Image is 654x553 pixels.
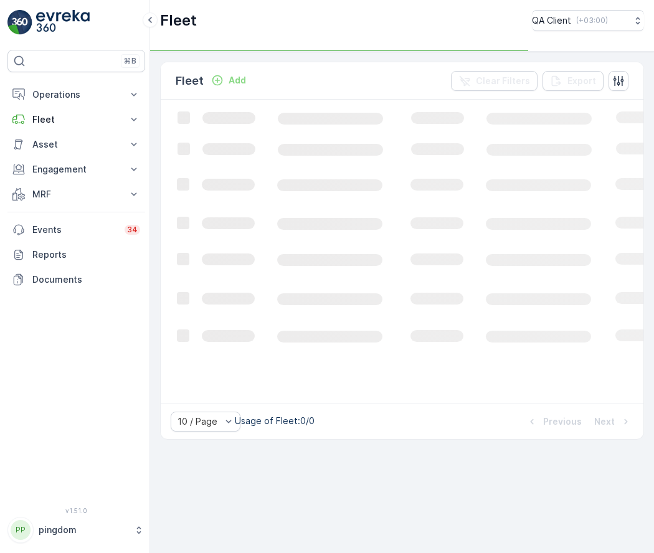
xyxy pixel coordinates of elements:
p: Operations [32,88,120,101]
div: PP [11,520,31,540]
img: logo_light-DOdMpM7g.png [36,10,90,35]
button: QA Client(+03:00) [532,10,644,31]
p: Export [567,75,596,87]
button: MRF [7,182,145,207]
button: Next [593,414,633,429]
p: ⌘B [124,56,136,66]
p: Next [594,415,615,428]
button: Previous [524,414,583,429]
button: Fleet [7,107,145,132]
p: Fleet [176,72,204,90]
button: Operations [7,82,145,107]
p: Engagement [32,163,120,176]
p: ( +03:00 ) [576,16,608,26]
p: Events [32,224,117,236]
p: Documents [32,273,140,286]
p: pingdom [39,524,128,536]
p: Asset [32,138,120,151]
p: Fleet [32,113,120,126]
button: Asset [7,132,145,157]
p: Previous [543,415,582,428]
p: Reports [32,248,140,261]
a: Documents [7,267,145,292]
button: PPpingdom [7,517,145,543]
button: Export [543,71,604,91]
button: Add [206,73,251,88]
a: Events34 [7,217,145,242]
span: v 1.51.0 [7,507,145,514]
button: Engagement [7,157,145,182]
p: Add [229,74,246,87]
p: Clear Filters [476,75,530,87]
p: Usage of Fleet : 0/0 [235,415,315,427]
button: Clear Filters [451,71,538,91]
p: MRF [32,188,120,201]
p: 34 [127,225,138,235]
p: QA Client [532,14,571,27]
p: Fleet [160,11,197,31]
a: Reports [7,242,145,267]
img: logo [7,10,32,35]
